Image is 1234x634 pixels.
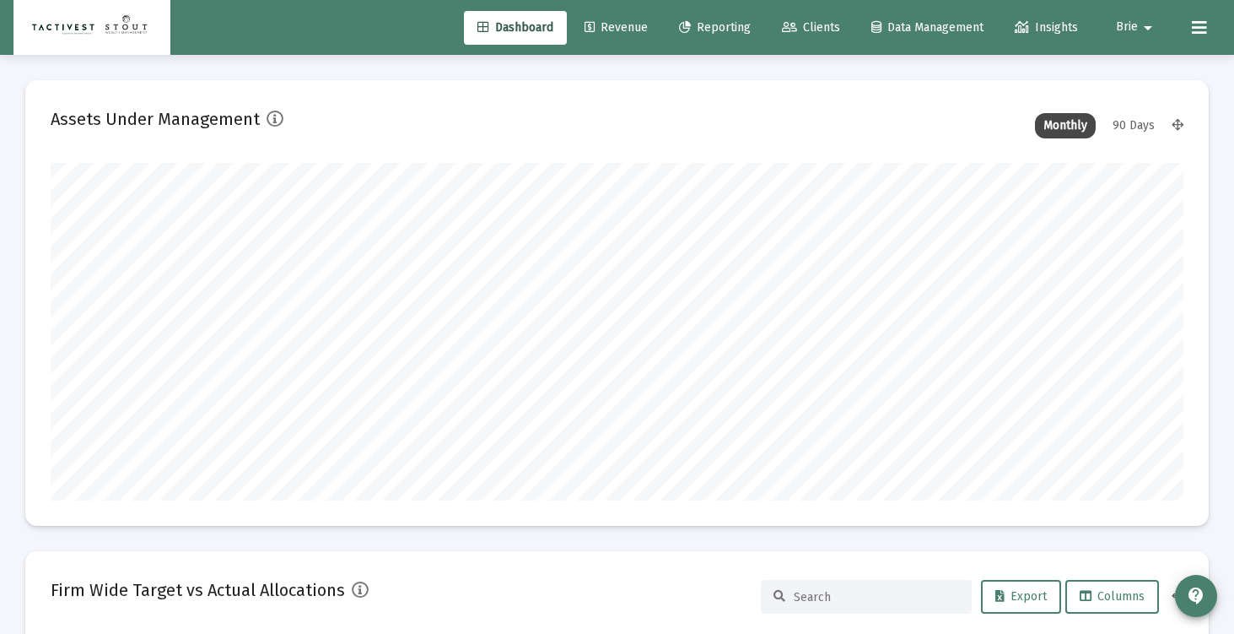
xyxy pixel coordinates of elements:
input: Search [794,590,959,604]
mat-icon: arrow_drop_down [1138,11,1158,45]
span: Data Management [871,20,983,35]
h2: Assets Under Management [51,106,260,133]
a: Dashboard [464,11,567,45]
mat-icon: contact_support [1186,586,1206,606]
a: Reporting [665,11,764,45]
button: Brie [1096,10,1178,44]
a: Clients [768,11,854,45]
span: Reporting [679,20,751,35]
h2: Firm Wide Target vs Actual Allocations [51,577,345,604]
span: Brie [1116,20,1138,35]
span: Dashboard [477,20,553,35]
div: Monthly [1035,113,1096,138]
span: Revenue [585,20,648,35]
span: Export [995,589,1047,604]
img: Dashboard [26,11,158,45]
span: Clients [782,20,840,35]
a: Insights [1001,11,1091,45]
button: Export [981,580,1061,614]
a: Data Management [858,11,997,45]
span: Insights [1015,20,1078,35]
a: Revenue [571,11,661,45]
button: Columns [1065,580,1159,614]
div: 90 Days [1104,113,1163,138]
span: Columns [1080,589,1145,604]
